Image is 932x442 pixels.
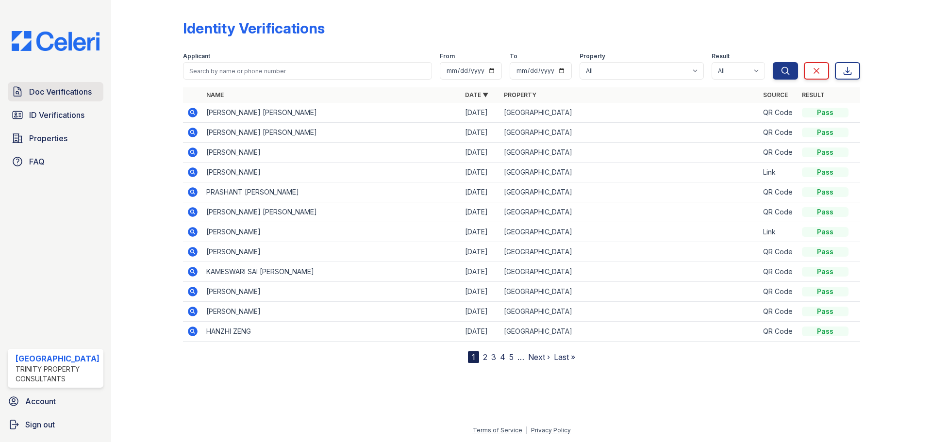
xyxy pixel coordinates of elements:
td: [DATE] [461,143,500,163]
a: ID Verifications [8,105,103,125]
td: [GEOGRAPHIC_DATA] [500,202,759,222]
td: [PERSON_NAME] [202,163,461,182]
a: Source [763,91,788,98]
a: Property [504,91,536,98]
div: [GEOGRAPHIC_DATA] [16,353,100,364]
div: Pass [802,227,849,237]
a: Date ▼ [465,91,488,98]
a: Name [206,91,224,98]
a: 2 [483,352,487,362]
td: [DATE] [461,262,500,282]
td: QR Code [759,322,798,342]
td: [GEOGRAPHIC_DATA] [500,182,759,202]
td: [GEOGRAPHIC_DATA] [500,143,759,163]
a: 3 [491,352,496,362]
a: Privacy Policy [531,426,571,434]
div: Pass [802,167,849,177]
td: [DATE] [461,302,500,322]
td: [GEOGRAPHIC_DATA] [500,302,759,322]
td: [GEOGRAPHIC_DATA] [500,322,759,342]
a: Account [4,392,107,411]
label: Result [712,52,730,60]
div: Pass [802,187,849,197]
td: [PERSON_NAME] [202,282,461,302]
div: Pass [802,108,849,117]
label: Applicant [183,52,210,60]
span: ID Verifications [29,109,84,121]
td: [PERSON_NAME] [PERSON_NAME] [202,202,461,222]
a: Last » [554,352,575,362]
label: From [440,52,455,60]
td: [DATE] [461,103,500,123]
a: Terms of Service [473,426,522,434]
a: 5 [509,352,514,362]
td: QR Code [759,182,798,202]
td: QR Code [759,123,798,143]
label: To [510,52,517,60]
span: Properties [29,132,67,144]
td: [DATE] [461,322,500,342]
td: [DATE] [461,123,500,143]
td: [DATE] [461,242,500,262]
td: QR Code [759,242,798,262]
td: QR Code [759,302,798,322]
a: Properties [8,129,103,148]
span: Sign out [25,419,55,430]
input: Search by name or phone number [183,62,432,80]
td: PRASHANT [PERSON_NAME] [202,182,461,202]
div: Pass [802,327,849,336]
td: [PERSON_NAME] [202,242,461,262]
div: Trinity Property Consultants [16,364,100,384]
td: [DATE] [461,282,500,302]
td: [GEOGRAPHIC_DATA] [500,123,759,143]
a: Next › [528,352,550,362]
td: QR Code [759,103,798,123]
td: [PERSON_NAME] [PERSON_NAME] [202,103,461,123]
div: Pass [802,287,849,296]
td: [GEOGRAPHIC_DATA] [500,103,759,123]
td: [GEOGRAPHIC_DATA] [500,262,759,282]
a: FAQ [8,152,103,171]
td: [GEOGRAPHIC_DATA] [500,242,759,262]
td: QR Code [759,143,798,163]
a: Result [802,91,825,98]
td: HANZHI ZENG [202,322,461,342]
img: CE_Logo_Blue-a8612792a0a2168367f1c8372b55b34899dd931a85d93a1a3d3e32e68fde9ad4.png [4,31,107,51]
span: … [517,351,524,363]
a: Doc Verifications [8,82,103,101]
span: Account [25,395,56,407]
div: 1 [468,351,479,363]
td: [GEOGRAPHIC_DATA] [500,222,759,242]
td: QR Code [759,202,798,222]
td: [DATE] [461,202,500,222]
span: Doc Verifications [29,86,92,98]
td: [PERSON_NAME] [PERSON_NAME] [202,123,461,143]
td: [GEOGRAPHIC_DATA] [500,282,759,302]
span: FAQ [29,156,45,167]
div: Pass [802,207,849,217]
div: Pass [802,128,849,137]
td: [DATE] [461,222,500,242]
td: Link [759,222,798,242]
td: [PERSON_NAME] [202,302,461,322]
td: [GEOGRAPHIC_DATA] [500,163,759,182]
div: Pass [802,307,849,316]
td: [DATE] [461,163,500,182]
td: KAMESWARI SAI [PERSON_NAME] [202,262,461,282]
a: Sign out [4,415,107,434]
td: [DATE] [461,182,500,202]
a: 4 [500,352,505,362]
div: | [526,426,528,434]
div: Pass [802,147,849,157]
label: Property [580,52,605,60]
div: Pass [802,247,849,257]
div: Identity Verifications [183,19,325,37]
td: QR Code [759,282,798,302]
div: Pass [802,267,849,277]
td: [PERSON_NAME] [202,143,461,163]
td: [PERSON_NAME] [202,222,461,242]
td: QR Code [759,262,798,282]
td: Link [759,163,798,182]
